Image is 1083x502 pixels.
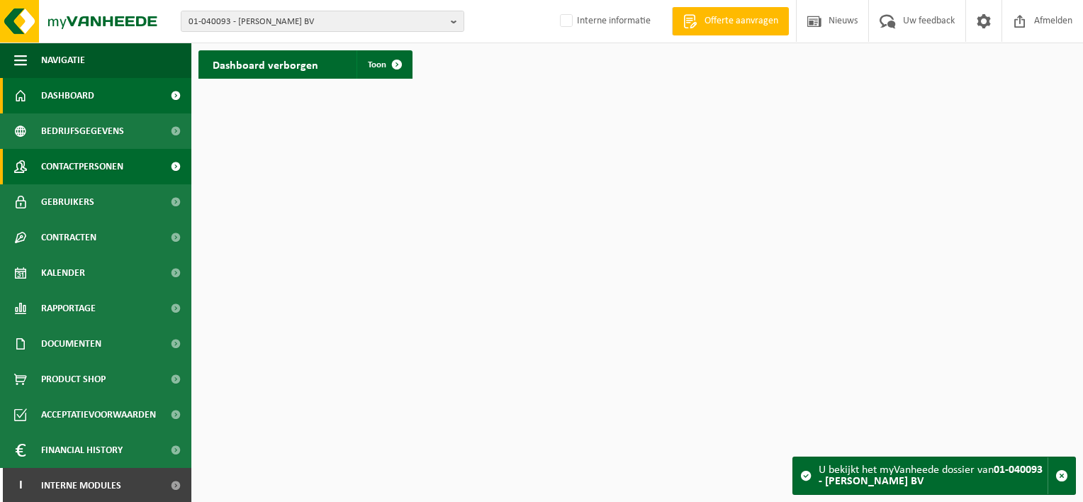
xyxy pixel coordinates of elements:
[41,433,123,468] span: Financial History
[41,184,94,220] span: Gebruikers
[357,50,411,79] a: Toon
[41,220,96,255] span: Contracten
[189,11,445,33] span: 01-040093 - [PERSON_NAME] BV
[198,50,332,78] h2: Dashboard verborgen
[368,60,386,69] span: Toon
[819,464,1043,487] strong: 01-040093 - [PERSON_NAME] BV
[41,43,85,78] span: Navigatie
[41,291,96,326] span: Rapportage
[41,397,156,433] span: Acceptatievoorwaarden
[41,326,101,362] span: Documenten
[672,7,789,35] a: Offerte aanvragen
[41,78,94,113] span: Dashboard
[41,362,106,397] span: Product Shop
[41,255,85,291] span: Kalender
[557,11,651,32] label: Interne informatie
[41,113,124,149] span: Bedrijfsgegevens
[181,11,464,32] button: 01-040093 - [PERSON_NAME] BV
[819,457,1048,494] div: U bekijkt het myVanheede dossier van
[41,149,123,184] span: Contactpersonen
[701,14,782,28] span: Offerte aanvragen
